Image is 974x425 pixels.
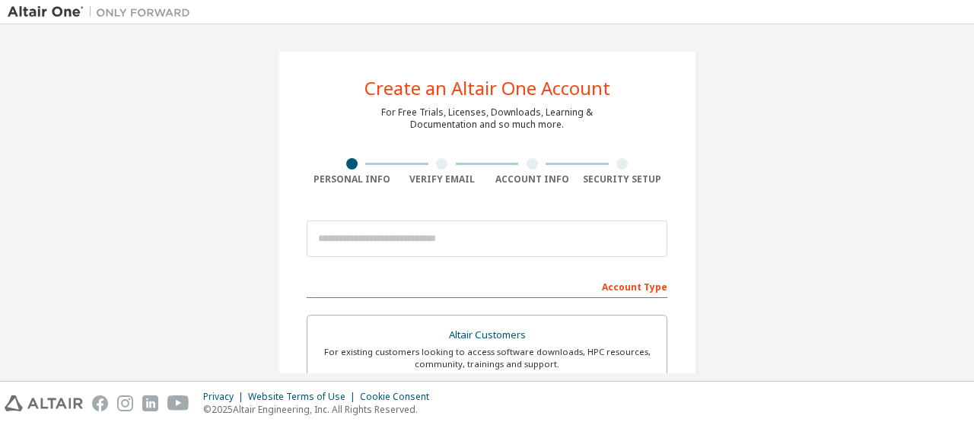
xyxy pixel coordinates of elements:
div: Website Terms of Use [248,391,360,403]
img: linkedin.svg [142,395,158,411]
div: Account Type [307,274,667,298]
img: instagram.svg [117,395,133,411]
img: altair_logo.svg [5,395,83,411]
div: Altair Customers [317,325,657,346]
p: © 2025 Altair Engineering, Inc. All Rights Reserved. [203,403,438,416]
img: Altair One [8,5,198,20]
div: Create an Altair One Account [364,79,610,97]
div: For Free Trials, Licenses, Downloads, Learning & Documentation and so much more. [381,106,593,131]
div: Account Info [487,173,578,186]
div: Verify Email [397,173,488,186]
div: Privacy [203,391,248,403]
img: youtube.svg [167,395,189,411]
div: Personal Info [307,173,397,186]
div: Cookie Consent [360,391,438,403]
div: Security Setup [578,173,668,186]
img: facebook.svg [92,395,108,411]
div: For existing customers looking to access software downloads, HPC resources, community, trainings ... [317,346,657,370]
